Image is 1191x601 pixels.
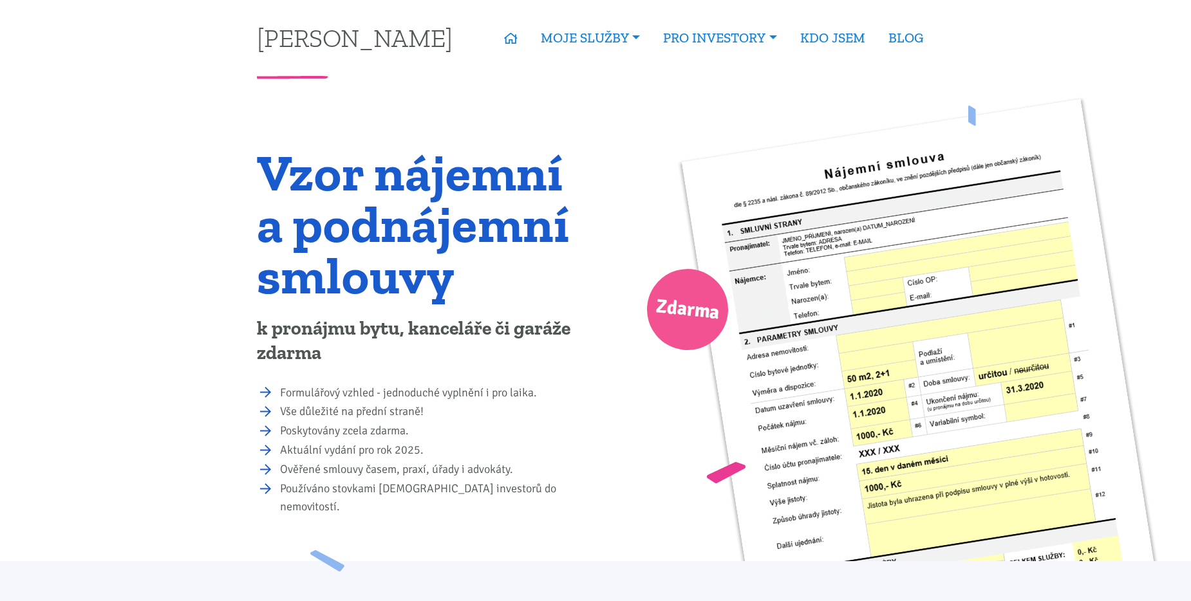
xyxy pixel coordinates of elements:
li: Aktuální vydání pro rok 2025. [280,441,587,459]
li: Poskytovány zcela zdarma. [280,422,587,440]
span: Zdarma [654,290,721,330]
li: Formulářový vzhled - jednoduché vyplnění i pro laika. [280,384,587,402]
p: k pronájmu bytu, kanceláře či garáže zdarma [257,317,587,365]
a: BLOG [877,23,935,53]
li: Používáno stovkami [DEMOGRAPHIC_DATA] investorů do nemovitostí. [280,480,587,516]
a: PRO INVESTORY [652,23,788,53]
a: KDO JSEM [789,23,877,53]
li: Vše důležité na přední straně! [280,403,587,421]
a: MOJE SLUŽBY [529,23,652,53]
a: [PERSON_NAME] [257,25,453,50]
h1: Vzor nájemní a podnájemní smlouvy [257,147,587,301]
li: Ověřené smlouvy časem, praxí, úřady i advokáty. [280,461,587,479]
